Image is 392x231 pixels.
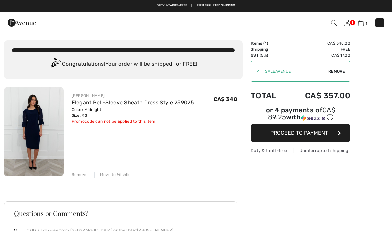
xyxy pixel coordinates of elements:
span: 1 [365,21,367,26]
td: CA$ 357.00 [287,84,350,107]
div: Promocode can not be applied to this item [72,118,194,124]
div: Congratulations! Your order will be shipped for FREE! [12,58,235,71]
div: or 4 payments of with [251,107,350,122]
div: Move to Wishlist [94,172,132,178]
td: Shipping [251,46,287,52]
div: Remove [72,172,88,178]
img: Search [331,20,337,26]
td: Items ( ) [251,40,287,46]
a: 1 [358,19,367,27]
a: 1ère Avenue [8,19,36,25]
input: Promo code [260,61,328,81]
a: Elegant Bell-Sleeve Sheath Dress Style 259025 [72,99,194,106]
span: Proceed to Payment [270,130,328,136]
td: CA$ 340.00 [287,40,350,46]
img: My Info [344,20,350,26]
td: GST (5%) [251,52,287,58]
div: ✔ [251,68,260,74]
span: CA$ 340 [214,96,237,102]
span: Remove [328,68,345,74]
img: Sezzle [301,115,325,121]
div: Color: Midnight Size: XS [72,107,194,118]
img: Congratulation2.svg [49,58,62,71]
div: or 4 payments ofCA$ 89.25withSezzle Click to learn more about Sezzle [251,107,350,124]
button: Proceed to Payment [251,124,350,142]
td: Total [251,84,287,107]
img: Menu [377,20,383,26]
div: Duty & tariff-free | Uninterrupted shipping [251,147,350,154]
div: [PERSON_NAME] [72,93,194,99]
td: Free [287,46,350,52]
img: 1ère Avenue [8,16,36,29]
img: Elegant Bell-Sleeve Sheath Dress Style 259025 [4,87,64,176]
h3: Questions or Comments? [14,210,227,217]
span: 1 [265,41,267,46]
td: CA$ 17.00 [287,52,350,58]
img: Shopping Bag [358,20,364,26]
span: CA$ 89.25 [268,106,335,121]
